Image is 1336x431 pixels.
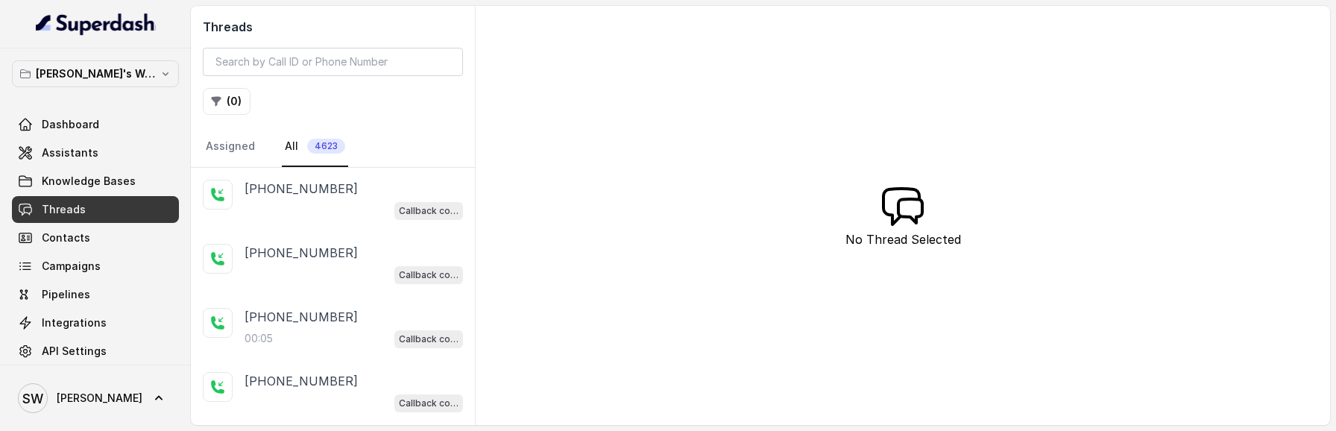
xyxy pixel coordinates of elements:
a: Pipelines [12,281,179,308]
p: Callback collector [399,268,459,283]
a: Integrations [12,309,179,336]
a: API Settings [12,338,179,365]
span: Campaigns [42,259,101,274]
p: Callback collector [399,332,459,347]
p: 00:05 [245,331,273,346]
a: Contacts [12,224,179,251]
span: Pipelines [42,287,90,302]
p: [PHONE_NUMBER] [245,244,358,262]
a: Knowledge Bases [12,168,179,195]
input: Search by Call ID or Phone Number [203,48,463,76]
span: API Settings [42,344,107,359]
a: Campaigns [12,253,179,280]
a: Threads [12,196,179,223]
a: Dashboard [12,111,179,138]
span: Threads [42,202,86,217]
span: Assistants [42,145,98,160]
p: [PHONE_NUMBER] [245,308,358,326]
span: Knowledge Bases [42,174,136,189]
nav: Tabs [203,127,463,167]
a: Assistants [12,139,179,166]
button: [PERSON_NAME]'s Workspace [12,60,179,87]
p: [PHONE_NUMBER] [245,180,358,198]
a: [PERSON_NAME] [12,377,179,419]
span: 4623 [307,139,345,154]
h2: Threads [203,18,463,36]
p: No Thread Selected [845,230,961,248]
span: Contacts [42,230,90,245]
span: Dashboard [42,117,99,132]
p: [PERSON_NAME]'s Workspace [36,65,155,83]
button: (0) [203,88,250,115]
p: Callback collector [399,396,459,411]
a: All4623 [282,127,348,167]
span: [PERSON_NAME] [57,391,142,406]
p: [PHONE_NUMBER] [245,372,358,390]
span: Integrations [42,315,107,330]
img: light.svg [36,12,156,36]
text: SW [22,391,43,406]
p: Callback collector [399,204,459,218]
a: Assigned [203,127,258,167]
